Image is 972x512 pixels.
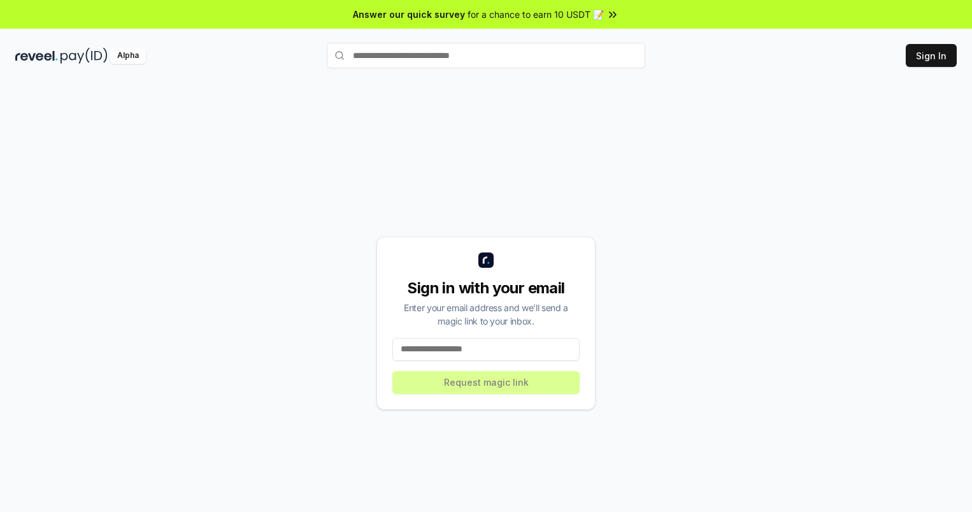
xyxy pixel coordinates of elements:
img: logo_small [478,252,494,268]
button: Sign In [906,44,957,67]
div: Sign in with your email [392,278,580,298]
span: for a chance to earn 10 USDT 📝 [468,8,604,21]
div: Enter your email address and we’ll send a magic link to your inbox. [392,301,580,328]
span: Answer our quick survey [353,8,465,21]
img: pay_id [61,48,108,64]
img: reveel_dark [15,48,58,64]
div: Alpha [110,48,146,64]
